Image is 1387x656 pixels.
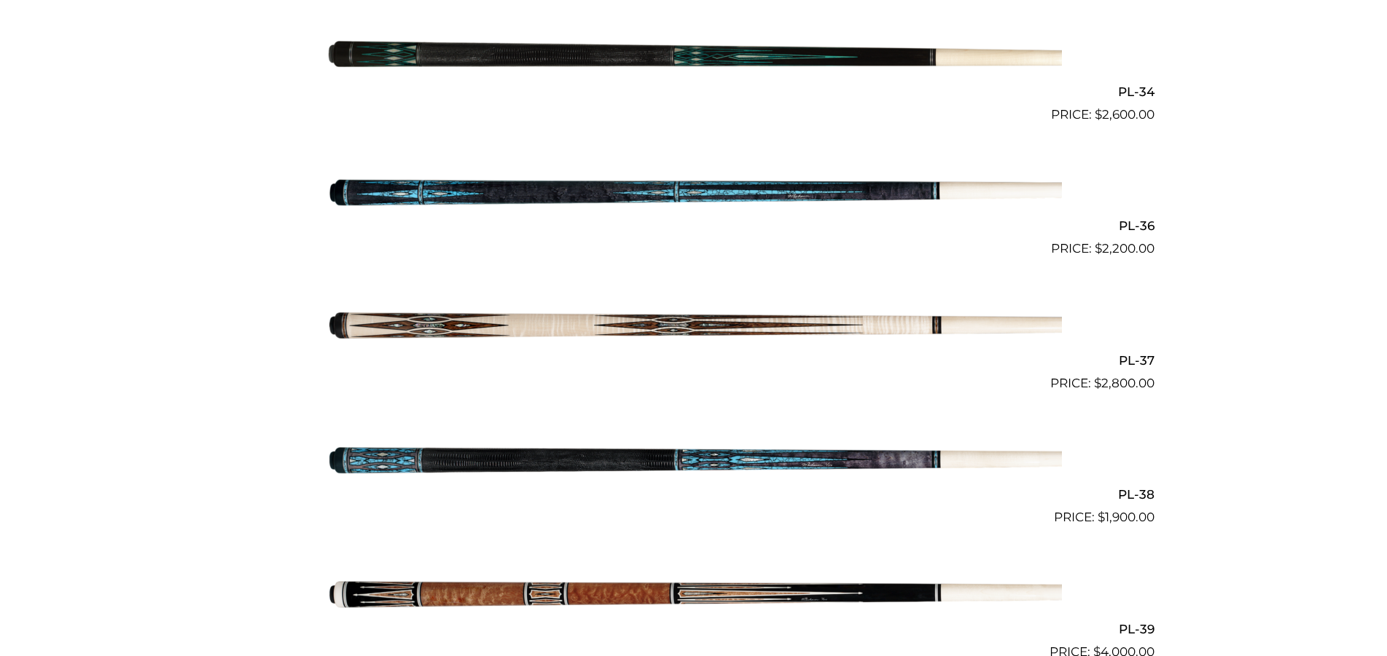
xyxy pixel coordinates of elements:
h2: PL-36 [233,213,1154,240]
bdi: 2,600.00 [1095,107,1154,122]
h2: PL-39 [233,615,1154,642]
a: PL-37 $2,800.00 [233,264,1154,392]
bdi: 2,800.00 [1094,376,1154,390]
span: $ [1095,241,1102,256]
a: PL-38 $1,900.00 [233,399,1154,527]
h2: PL-34 [233,79,1154,106]
span: $ [1095,107,1102,122]
bdi: 2,200.00 [1095,241,1154,256]
h2: PL-37 [233,347,1154,374]
img: PL-36 [326,130,1062,253]
span: $ [1094,376,1101,390]
img: PL-39 [326,533,1062,655]
img: PL-37 [326,264,1062,387]
bdi: 1,900.00 [1098,510,1154,524]
span: $ [1098,510,1105,524]
h2: PL-38 [233,481,1154,508]
a: PL-36 $2,200.00 [233,130,1154,258]
img: PL-38 [326,399,1062,521]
